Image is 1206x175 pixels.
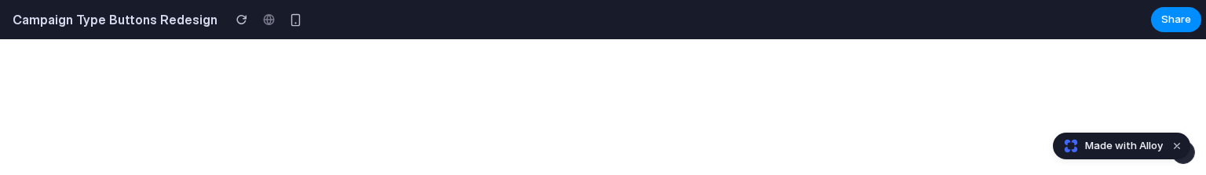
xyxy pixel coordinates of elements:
[1054,138,1164,154] a: Made with Alloy
[1151,7,1201,32] button: Share
[1085,138,1163,154] span: Made with Alloy
[6,10,217,29] h2: Campaign Type Buttons Redesign
[1168,137,1186,155] button: Dismiss watermark
[1161,12,1191,27] span: Share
